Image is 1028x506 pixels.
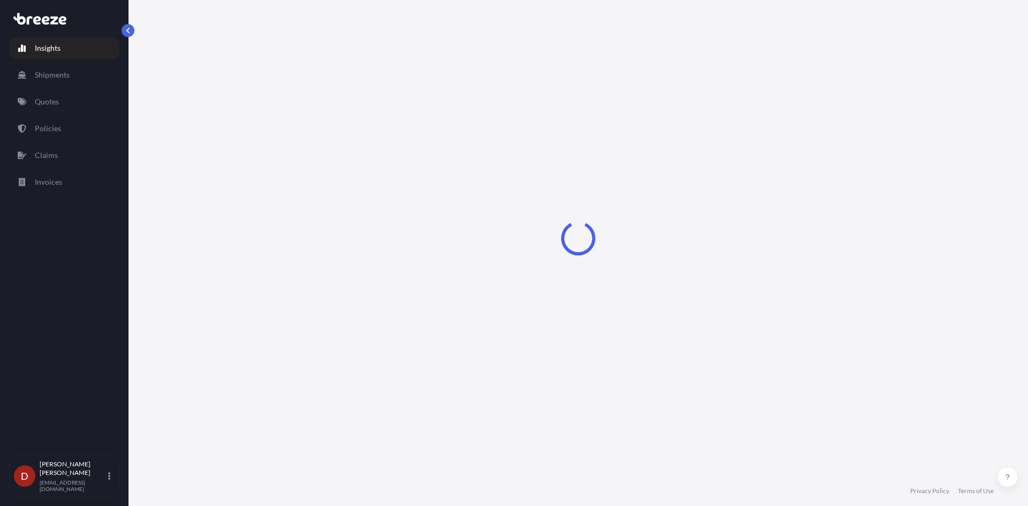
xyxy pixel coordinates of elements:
a: Insights [9,37,119,59]
a: Terms of Use [958,487,994,495]
span: D [21,471,28,481]
p: Insights [35,43,61,54]
p: [EMAIL_ADDRESS][DOMAIN_NAME] [40,479,106,492]
a: Policies [9,118,119,139]
a: Claims [9,145,119,166]
p: Invoices [35,177,62,187]
a: Shipments [9,64,119,86]
p: Quotes [35,96,59,107]
p: Policies [35,123,61,134]
a: Quotes [9,91,119,112]
p: Claims [35,150,58,161]
p: Shipments [35,70,70,80]
a: Invoices [9,171,119,193]
a: Privacy Policy [910,487,949,495]
p: [PERSON_NAME] [PERSON_NAME] [40,460,106,477]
